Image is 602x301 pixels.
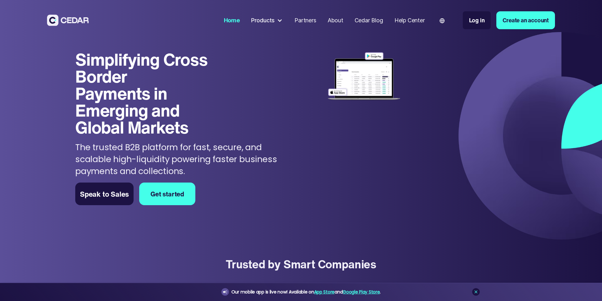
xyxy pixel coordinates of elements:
a: Speak to Sales [75,183,134,205]
img: world icon [440,18,445,23]
div: Help Center [394,16,425,25]
div: Products [251,16,275,25]
a: Create an account [496,11,555,29]
a: Home [221,13,243,28]
div: Log in [469,16,485,25]
div: Partners [294,16,316,25]
div: About [328,16,343,25]
a: About [325,13,346,28]
div: Cedar Blog [355,16,383,25]
div: Home [224,16,240,25]
h1: Simplifying Cross Border Payments in Emerging and Global Markets [75,51,209,136]
p: The trusted B2B platform for fast, secure, and scalable high-liquidity powering faster business p... [75,141,298,177]
a: Get started [139,183,195,205]
a: Cedar Blog [352,13,386,28]
a: Log in [463,11,491,29]
a: Help Center [392,13,428,28]
img: Dashboard of transactions [326,51,402,102]
div: Products [248,13,286,27]
a: Partners [292,13,319,28]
